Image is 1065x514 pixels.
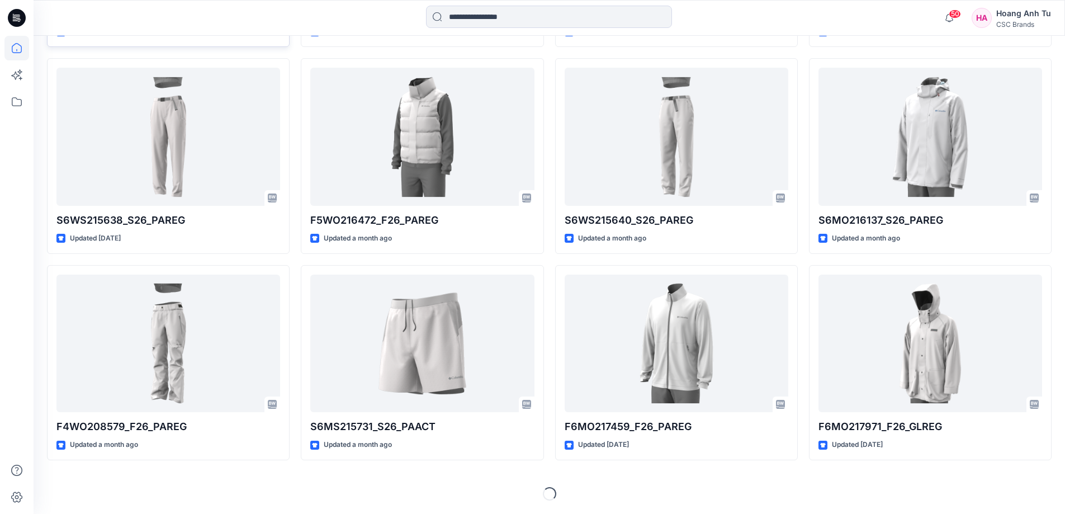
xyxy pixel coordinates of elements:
[310,419,534,435] p: S6MS215731_S26_PAACT
[832,233,900,244] p: Updated a month ago
[56,68,280,206] a: S6WS215638_S26_PAREG
[56,213,280,228] p: S6WS215638_S26_PAREG
[70,233,121,244] p: Updated [DATE]
[56,419,280,435] p: F4WO208579_F26_PAREG
[324,439,392,451] p: Updated a month ago
[565,213,788,228] p: S6WS215640_S26_PAREG
[70,439,138,451] p: Updated a month ago
[578,233,646,244] p: Updated a month ago
[972,8,992,28] div: HA
[818,419,1042,435] p: F6MO217971_F26_GLREG
[565,68,788,206] a: S6WS215640_S26_PAREG
[996,7,1051,20] div: Hoang Anh Tu
[310,213,534,228] p: F5WO216472_F26_PAREG
[565,419,788,435] p: F6MO217459_F26_PAREG
[818,68,1042,206] a: S6MO216137_S26_PAREG
[818,275,1042,413] a: F6MO217971_F26_GLREG
[949,10,961,18] span: 50
[310,275,534,413] a: S6MS215731_S26_PAACT
[996,20,1051,29] div: CSC Brands
[310,68,534,206] a: F5WO216472_F26_PAREG
[324,233,392,244] p: Updated a month ago
[818,213,1042,228] p: S6MO216137_S26_PAREG
[832,439,883,451] p: Updated [DATE]
[578,439,629,451] p: Updated [DATE]
[565,275,788,413] a: F6MO217459_F26_PAREG
[56,275,280,413] a: F4WO208579_F26_PAREG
